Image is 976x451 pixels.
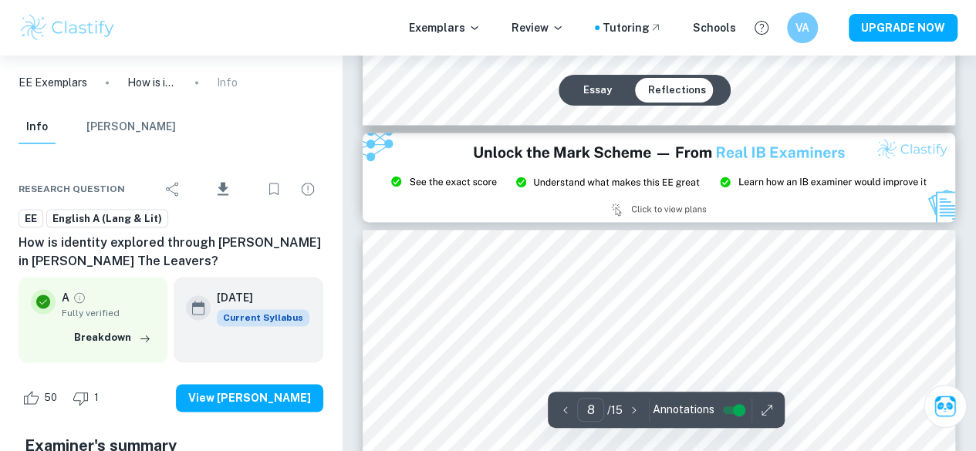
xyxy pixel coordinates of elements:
[19,182,125,196] span: Research question
[19,12,117,43] img: Clastify logo
[176,384,323,412] button: View [PERSON_NAME]
[157,173,188,204] div: Share
[292,173,323,204] div: Report issue
[73,291,86,305] a: Grade fully verified
[217,309,309,326] span: Current Syllabus
[19,234,323,271] h6: How is identity explored through [PERSON_NAME] in [PERSON_NAME] The Leavers?
[70,326,155,349] button: Breakdown
[191,169,255,209] div: Download
[127,74,177,91] p: How is identity explored through [PERSON_NAME] in [PERSON_NAME] The Leavers?
[693,19,736,36] a: Schools
[19,209,43,228] a: EE
[512,19,564,36] p: Review
[924,385,967,428] button: Ask Clai
[636,78,718,103] button: Reflections
[849,14,957,42] button: UPGRADE NOW
[794,19,812,36] h6: VA
[19,211,42,227] span: EE
[69,385,107,410] div: Dislike
[19,385,66,410] div: Like
[607,402,623,419] p: / 15
[603,19,662,36] a: Tutoring
[46,209,168,228] a: English A (Lang & Lit)
[217,289,297,306] h6: [DATE]
[571,78,624,103] button: Essay
[19,110,56,144] button: Info
[217,309,309,326] div: This exemplar is based on the current syllabus. Feel free to refer to it for inspiration/ideas wh...
[19,74,87,91] a: EE Exemplars
[62,289,69,306] p: A
[653,402,714,418] span: Annotations
[748,15,775,41] button: Help and Feedback
[62,306,155,320] span: Fully verified
[787,12,818,43] button: VA
[258,173,289,204] div: Bookmark
[86,390,107,406] span: 1
[35,390,66,406] span: 50
[217,74,238,91] p: Info
[409,19,481,36] p: Exemplars
[363,133,955,221] img: Ad
[86,110,176,144] button: [PERSON_NAME]
[47,211,167,227] span: English A (Lang & Lit)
